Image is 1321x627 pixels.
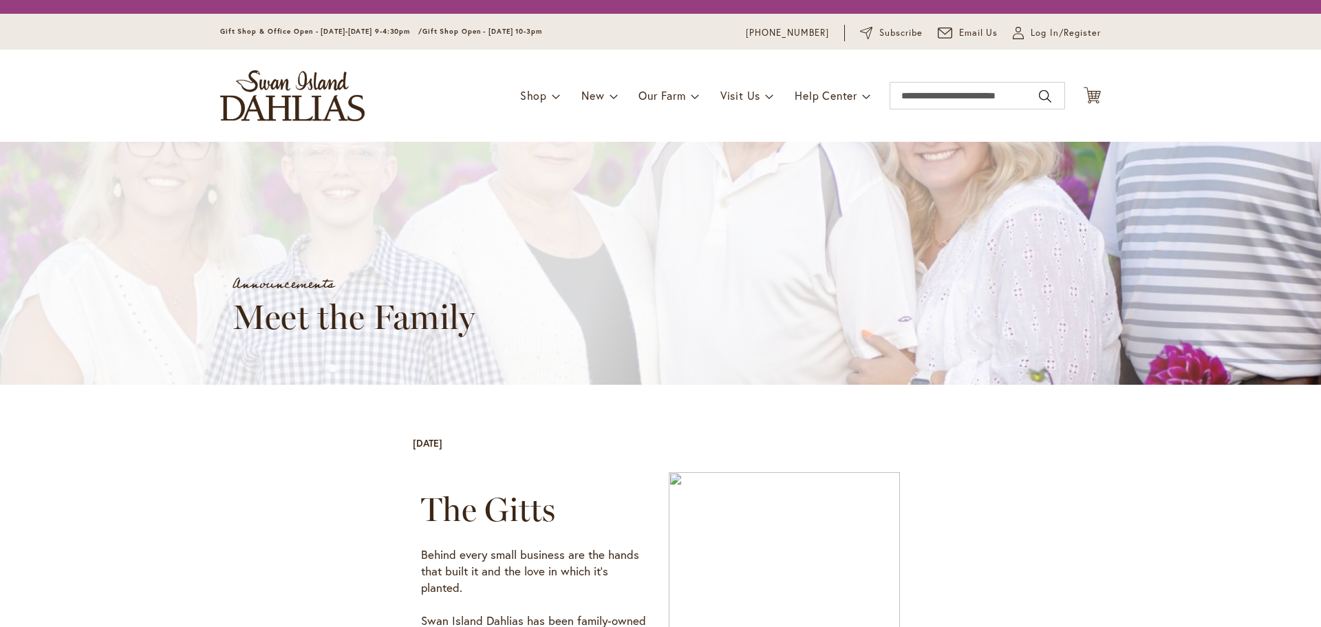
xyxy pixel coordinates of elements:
[938,26,998,40] a: Email Us
[1013,26,1101,40] a: Log In/Register
[1031,26,1101,40] span: Log In/Register
[413,436,442,450] div: [DATE]
[860,26,923,40] a: Subscribe
[520,88,547,103] span: Shop
[720,88,760,103] span: Visit Us
[421,489,652,530] h2: The Gitts
[220,27,422,36] span: Gift Shop & Office Open - [DATE]-[DATE] 9-4:30pm /
[638,88,685,103] span: Our Farm
[795,88,857,103] span: Help Center
[959,26,998,40] span: Email Us
[421,546,652,596] p: Behind every small business are the hands that built it and the love in which it's planted.
[581,88,604,103] span: New
[233,297,893,337] h1: Meet the Family
[220,70,365,121] a: store logo
[422,27,542,36] span: Gift Shop Open - [DATE] 10-3pm
[746,26,829,40] a: [PHONE_NUMBER]
[233,271,334,297] a: Announcements
[879,26,923,40] span: Subscribe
